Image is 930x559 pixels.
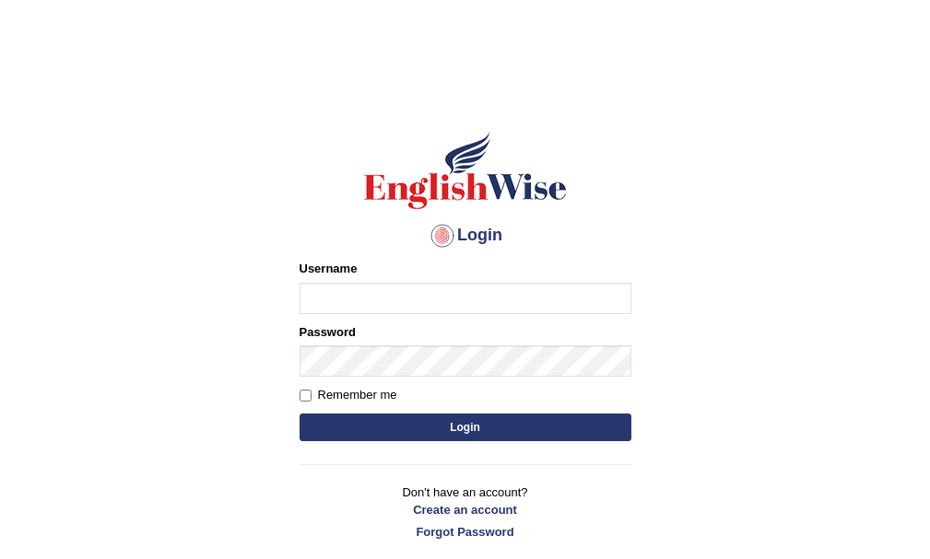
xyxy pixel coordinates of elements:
label: Password [300,323,356,341]
label: Username [300,260,358,277]
h4: Login [300,221,631,250]
img: Logo of English Wise sign in for intelligent practice with AI [360,129,571,212]
button: Login [300,413,631,441]
input: Remember me [300,390,312,402]
a: Create an account [300,501,631,518]
p: Don't have an account? [300,483,631,541]
label: Remember me [300,386,397,404]
a: Forgot Password [300,523,631,541]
